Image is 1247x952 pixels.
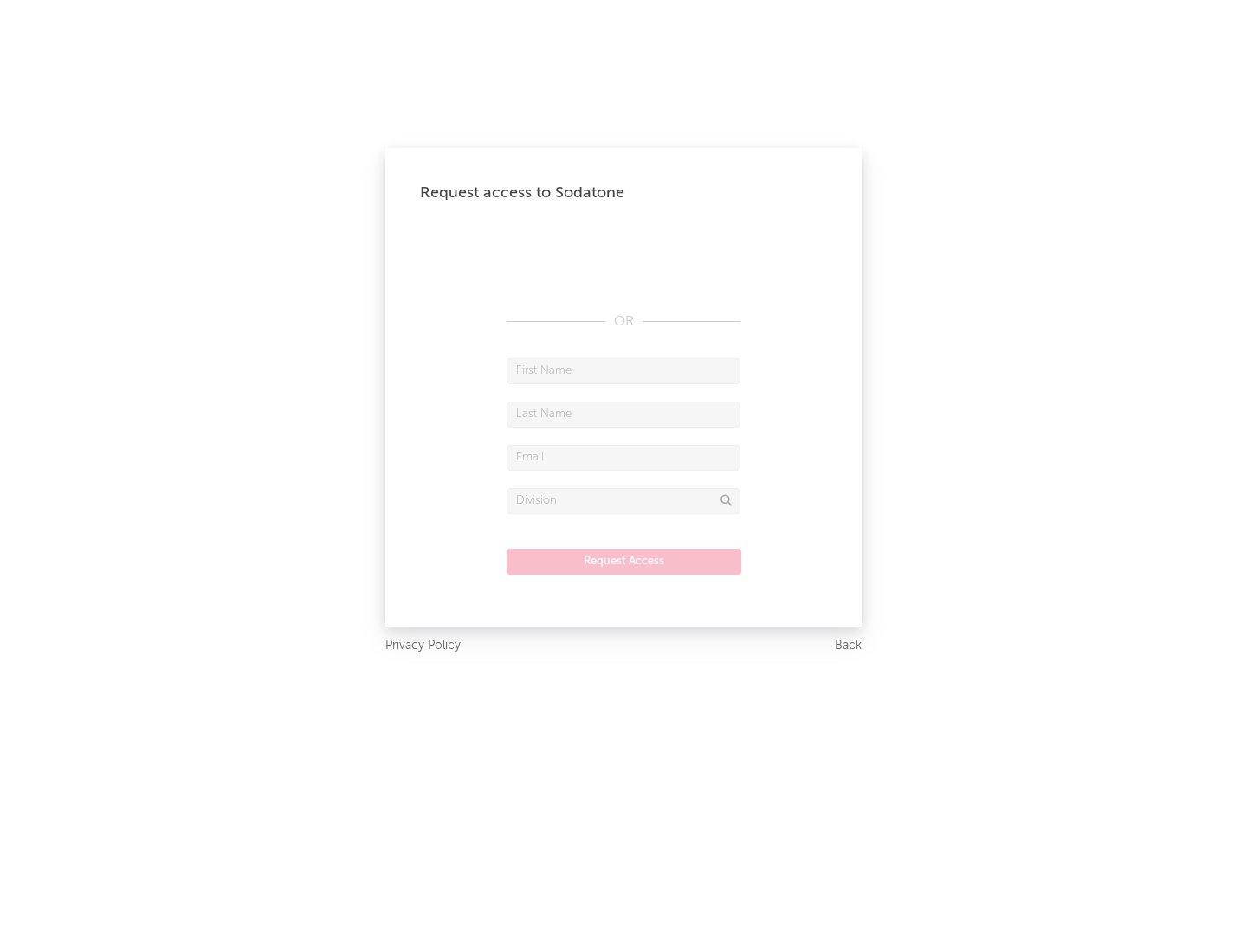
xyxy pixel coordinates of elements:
a: Back [835,635,862,657]
button: Request Access [507,549,741,575]
input: First Name [507,358,740,384]
input: Last Name [507,402,740,428]
input: Email [507,445,740,471]
div: OR [507,312,740,332]
a: Privacy Policy [385,635,461,657]
div: Request access to Sodatone [420,183,827,203]
input: Division [507,488,740,514]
